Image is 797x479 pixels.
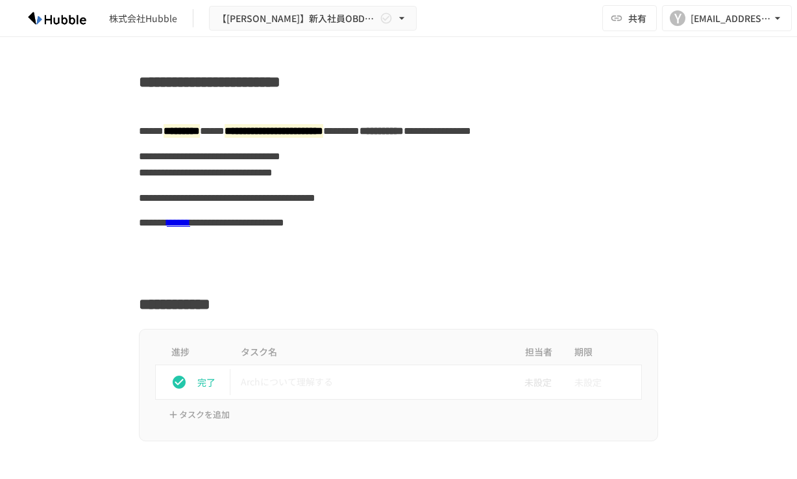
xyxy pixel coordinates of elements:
[16,8,99,29] img: HzDRNkGCf7KYO4GfwKnzITak6oVsp5RHeZBEM1dQFiQ
[512,340,564,365] th: 担当者
[628,11,646,25] span: 共有
[670,10,685,26] div: Y
[197,375,225,389] p: 完了
[662,5,792,31] button: Y[EMAIL_ADDRESS][DOMAIN_NAME]
[155,340,642,400] table: task table
[217,10,377,27] span: 【[PERSON_NAME]】新入社員OBD用Arch
[564,340,642,365] th: 期限
[156,340,231,365] th: 進捗
[166,369,192,395] button: status
[230,340,512,365] th: タスク名
[241,374,502,390] p: Archについて理解する
[109,12,177,25] div: 株式会社Hubble
[602,5,657,31] button: 共有
[691,10,771,27] div: [EMAIL_ADDRESS][DOMAIN_NAME]
[209,6,417,31] button: 【[PERSON_NAME]】新入社員OBD用Arch
[514,375,552,389] span: 未設定
[166,405,233,425] button: タスクを追加
[574,369,602,395] span: 未設定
